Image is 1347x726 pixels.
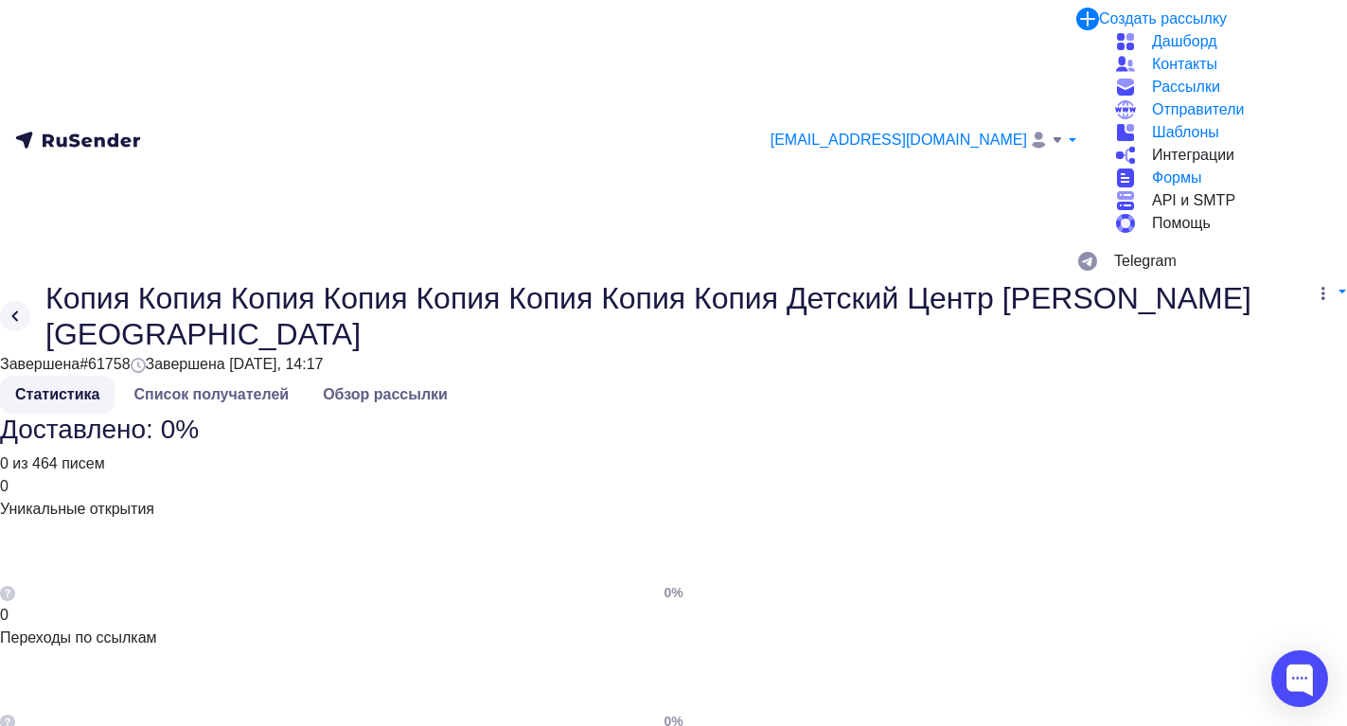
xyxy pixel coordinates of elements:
[1099,8,1227,30] div: Создать рассылку
[1114,76,1332,98] a: Рассылки
[1114,98,1332,121] a: Отправители
[45,280,1307,353] h2: Копия Копия Копия Копия Копия Копия Копия Копия Детский Центр [PERSON_NAME][GEOGRAPHIC_DATA]
[1114,30,1332,53] a: Дашборд
[1114,53,1332,76] a: Контакты
[308,376,463,414] a: Обзор рассылки
[1152,30,1217,53] span: Дашборд
[1152,144,1234,167] span: Интеграции
[1152,189,1235,212] span: API и SMTP
[1152,167,1201,189] span: Формы
[1114,250,1177,273] span: Telegram
[1152,121,1219,144] span: Шаблоны
[1152,98,1244,121] span: Отправители
[771,129,1076,152] a: [EMAIL_ADDRESS][DOMAIN_NAME]
[118,376,304,414] a: Список получателей
[1114,167,1332,189] a: Формы
[1152,76,1220,98] span: Рассылки
[131,353,324,376] div: Завершена [DATE], 14:17
[771,129,1027,151] span: [EMAIL_ADDRESS][DOMAIN_NAME]
[1114,121,1332,144] a: Шаблоны
[80,353,130,376] div: #61758
[1152,53,1217,76] span: Контакты
[1152,212,1211,235] span: Помощь
[664,585,682,600] span: 0%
